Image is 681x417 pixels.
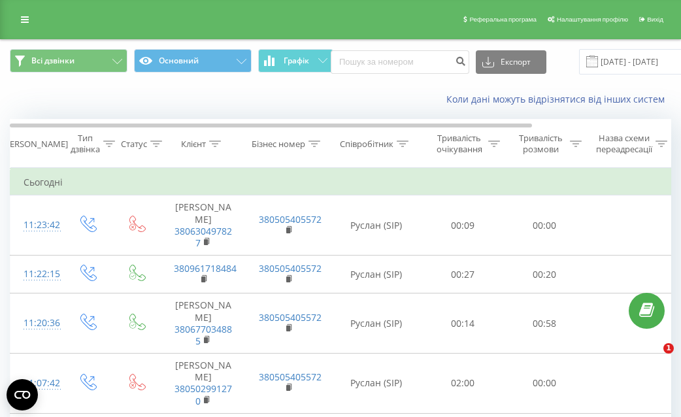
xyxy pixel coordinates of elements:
td: 00:09 [422,195,504,256]
button: Основний [134,49,252,73]
div: 11:07:42 [24,371,50,396]
button: Експорт [476,50,546,74]
div: Тривалість розмови [515,133,567,155]
div: 11:22:15 [24,261,50,287]
td: [PERSON_NAME] [161,293,246,354]
a: 380505405572 [259,311,322,324]
a: 380505405572 [259,262,322,275]
div: 11:20:36 [24,310,50,336]
td: Руслан (SIP) [331,354,422,414]
td: [PERSON_NAME] [161,354,246,414]
div: Тривалість очікування [433,133,485,155]
div: 11:23:42 [24,212,50,238]
a: 380502991270 [174,382,232,407]
a: 380961718484 [174,262,237,275]
td: 02:00 [422,354,504,414]
div: Співробітник [340,139,393,150]
div: Клієнт [181,139,206,150]
span: Графік [284,56,309,65]
div: Статус [121,139,147,150]
button: Всі дзвінки [10,49,127,73]
span: 1 [663,343,674,354]
div: Назва схеми переадресації [596,133,652,155]
td: Руслан (SIP) [331,256,422,293]
td: Руслан (SIP) [331,195,422,256]
td: 00:00 [504,354,586,414]
td: 00:27 [422,256,504,293]
td: [PERSON_NAME] [161,195,246,256]
td: 00:14 [422,293,504,354]
input: Пошук за номером [331,50,469,74]
a: 380505405572 [259,371,322,383]
a: 380630497827 [174,225,232,249]
span: Налаштування профілю [557,16,628,23]
span: Всі дзвінки [31,56,75,66]
button: Open CMP widget [7,379,38,410]
span: Вихід [647,16,663,23]
button: Графік [258,49,333,73]
td: 00:58 [504,293,586,354]
a: 380677034885 [174,323,232,347]
div: Тип дзвінка [71,133,100,155]
a: Коли дані можуть відрізнятися вiд інших систем [446,93,671,105]
td: 00:20 [504,256,586,293]
span: Реферальна програма [469,16,537,23]
a: 380505405572 [259,213,322,225]
td: Руслан (SIP) [331,293,422,354]
iframe: Intercom live chat [637,343,668,375]
div: Бізнес номер [252,139,305,150]
div: [PERSON_NAME] [2,139,68,150]
td: 00:00 [504,195,586,256]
